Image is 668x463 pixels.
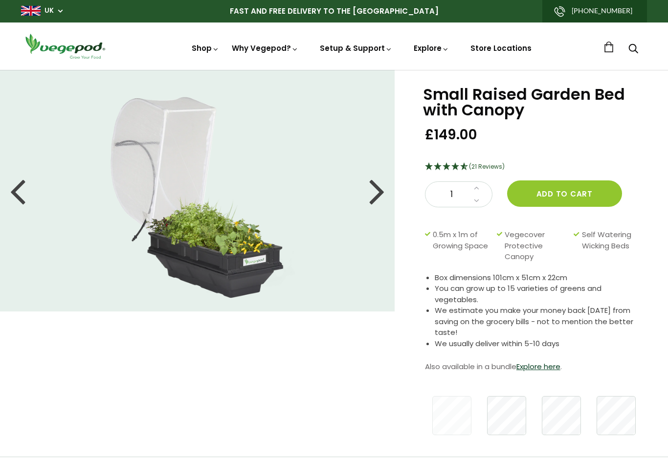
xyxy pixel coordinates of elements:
[414,43,449,53] a: Explore
[232,43,298,53] a: Why Vegepod?
[507,180,622,207] button: Add to cart
[21,6,41,16] img: gb_large.png
[469,162,505,171] span: (21 Reviews)
[433,229,491,263] span: 0.5m x 1m of Growing Space
[423,87,644,118] h1: Small Raised Garden Bed with Canopy
[425,126,477,144] span: £149.00
[425,161,644,174] div: 4.71 Stars - 21 Reviews
[470,43,532,53] a: Store Locations
[435,188,468,201] span: 1
[435,305,644,338] li: We estimate you make your money back [DATE] from saving on the grocery bills - not to mention the...
[628,44,638,55] a: Search
[471,182,482,195] a: Increase quantity by 1
[45,6,54,16] a: UK
[21,32,109,60] img: Vegepod
[435,338,644,350] li: We usually deliver within 5-10 days
[320,43,392,53] a: Setup & Support
[435,283,644,305] li: You can grow up to 15 varieties of greens and vegetables.
[516,361,560,372] a: Explore here
[435,272,644,284] li: Box dimensions 101cm x 51cm x 22cm
[192,43,219,53] a: Shop
[425,359,644,374] p: Also available in a bundle .
[582,229,639,263] span: Self Watering Wicking Beds
[471,195,482,207] a: Decrease quantity by 1
[92,81,302,301] img: Small Raised Garden Bed with Canopy
[505,229,569,263] span: Vegecover Protective Canopy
